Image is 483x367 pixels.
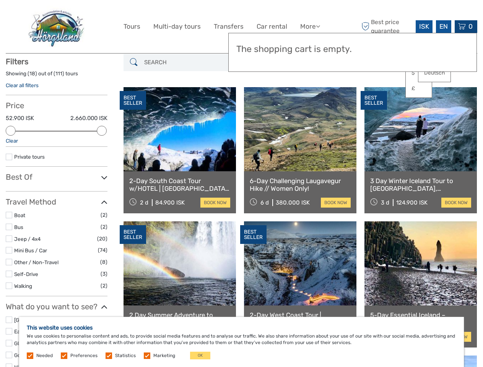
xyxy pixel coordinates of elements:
a: book now [441,198,471,208]
a: 6-Day Challenging Laugavegur Hike // Women Only! [250,177,351,193]
a: Bus [14,224,23,230]
strong: Filters [6,57,28,66]
span: (3) [101,270,107,278]
input: SEARCH [141,56,232,69]
a: Deutsch [418,66,450,80]
button: OK [190,352,210,359]
a: £ [406,82,432,96]
a: Clear all filters [6,82,39,88]
h5: This website uses cookies [27,325,456,331]
a: Car rental [257,21,287,32]
span: (1) [101,315,107,324]
span: (2) [101,281,107,290]
h3: Travel Method [6,197,107,206]
div: EN [436,20,451,33]
div: BEST SELLER [361,91,387,110]
div: BEST SELLER [120,225,146,244]
img: 892-9a3b8917-619f-448c-8aa3-b676fe8b87ae_logo_big.jpg [29,6,85,47]
label: 111 [55,70,62,77]
div: BEST SELLER [120,91,146,110]
a: Boat [14,212,25,218]
h3: Price [6,101,107,110]
a: book now [321,198,351,208]
a: book now [200,198,230,208]
p: We're away right now. Please check back later! [11,13,86,19]
a: 2-Day West Coast Tour | [GEOGRAPHIC_DATA], [GEOGRAPHIC_DATA] w/Canyon Baths [250,311,351,327]
span: 0 [467,23,474,30]
div: 380.000 ISK [276,199,310,206]
a: Glaciers [14,340,33,346]
a: Multi-day tours [153,21,201,32]
button: Open LiveChat chat widget [88,12,97,21]
div: 124.900 ISK [396,199,428,206]
a: 2 Day Summer Adventure to [GEOGRAPHIC_DATA] [GEOGRAPHIC_DATA], Glacier Hiking, [GEOGRAPHIC_DATA],... [129,311,230,327]
span: (8) [100,258,107,266]
a: Jeep / 4x4 [14,236,41,242]
a: East [GEOGRAPHIC_DATA] [14,328,78,335]
a: 5-Day Essential Iceland – [GEOGRAPHIC_DATA], [GEOGRAPHIC_DATA], [GEOGRAPHIC_DATA], [GEOGRAPHIC_DA... [370,311,471,327]
label: Preferences [70,352,98,359]
label: Needed [36,352,53,359]
a: 2-Day South Coast Tour w/HOTEL | [GEOGRAPHIC_DATA], [GEOGRAPHIC_DATA], [GEOGRAPHIC_DATA] & Waterf... [129,177,230,193]
a: Golden Circle [14,352,46,358]
span: 2 d [140,199,148,206]
a: $ [406,66,432,80]
a: Transfers [214,21,244,32]
span: (20) [97,234,107,243]
a: More [300,21,320,32]
label: Statistics [115,352,136,359]
label: 18 [29,70,35,77]
a: 3 Day Winter Iceland Tour to [GEOGRAPHIC_DATA], [GEOGRAPHIC_DATA], [GEOGRAPHIC_DATA] and [GEOGRAP... [370,177,471,193]
span: (2) [101,211,107,219]
div: 84.900 ISK [155,199,185,206]
span: (2) [101,222,107,231]
label: 52.900 ISK [6,114,34,122]
a: Private tours [14,154,45,160]
div: Clear [6,137,107,145]
span: 6 d [260,199,269,206]
a: Self-Drive [14,271,38,277]
span: 3 d [381,199,389,206]
h3: Best Of [6,172,107,182]
span: Best price guarantee [359,18,414,35]
a: Walking [14,283,32,289]
div: We use cookies to personalise content and ads, to provide social media features and to analyse ou... [19,317,464,367]
span: (74) [98,246,107,255]
div: Showing ( ) out of ( ) tours [6,70,107,82]
h3: The shopping cart is empty. [236,44,469,55]
a: Other / Non-Travel [14,259,59,265]
span: ISK [419,23,429,30]
label: 2.660.000 ISK [70,114,107,122]
label: Marketing [153,352,175,359]
div: BEST SELLER [240,225,267,244]
h3: What do you want to see? [6,302,107,311]
a: [GEOGRAPHIC_DATA] [14,317,66,323]
a: Tours [124,21,140,32]
a: Mini Bus / Car [14,247,47,253]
